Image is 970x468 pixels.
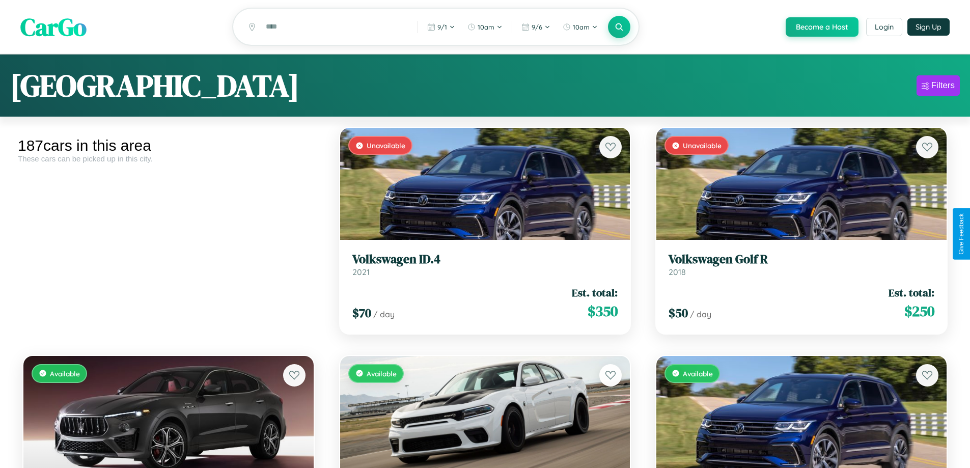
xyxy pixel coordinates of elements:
[532,23,542,31] span: 9 / 6
[462,19,508,35] button: 10am
[422,19,460,35] button: 9/1
[866,18,902,36] button: Login
[352,305,371,321] span: $ 70
[917,75,960,96] button: Filters
[572,285,618,300] span: Est. total:
[373,309,395,319] span: / day
[20,10,87,44] span: CarGo
[478,23,494,31] span: 10am
[669,267,686,277] span: 2018
[669,305,688,321] span: $ 50
[588,301,618,321] span: $ 350
[516,19,556,35] button: 9/6
[683,369,713,378] span: Available
[958,213,965,255] div: Give Feedback
[352,267,370,277] span: 2021
[683,141,722,150] span: Unavailable
[352,252,618,267] h3: Volkswagen ID.4
[50,369,80,378] span: Available
[18,154,319,163] div: These cars can be picked up in this city.
[573,23,590,31] span: 10am
[367,141,405,150] span: Unavailable
[889,285,934,300] span: Est. total:
[669,252,934,277] a: Volkswagen Golf R2018
[669,252,934,267] h3: Volkswagen Golf R
[690,309,711,319] span: / day
[931,80,955,91] div: Filters
[10,65,299,106] h1: [GEOGRAPHIC_DATA]
[367,369,397,378] span: Available
[352,252,618,277] a: Volkswagen ID.42021
[18,137,319,154] div: 187 cars in this area
[437,23,447,31] span: 9 / 1
[786,17,858,37] button: Become a Host
[558,19,603,35] button: 10am
[904,301,934,321] span: $ 250
[907,18,950,36] button: Sign Up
